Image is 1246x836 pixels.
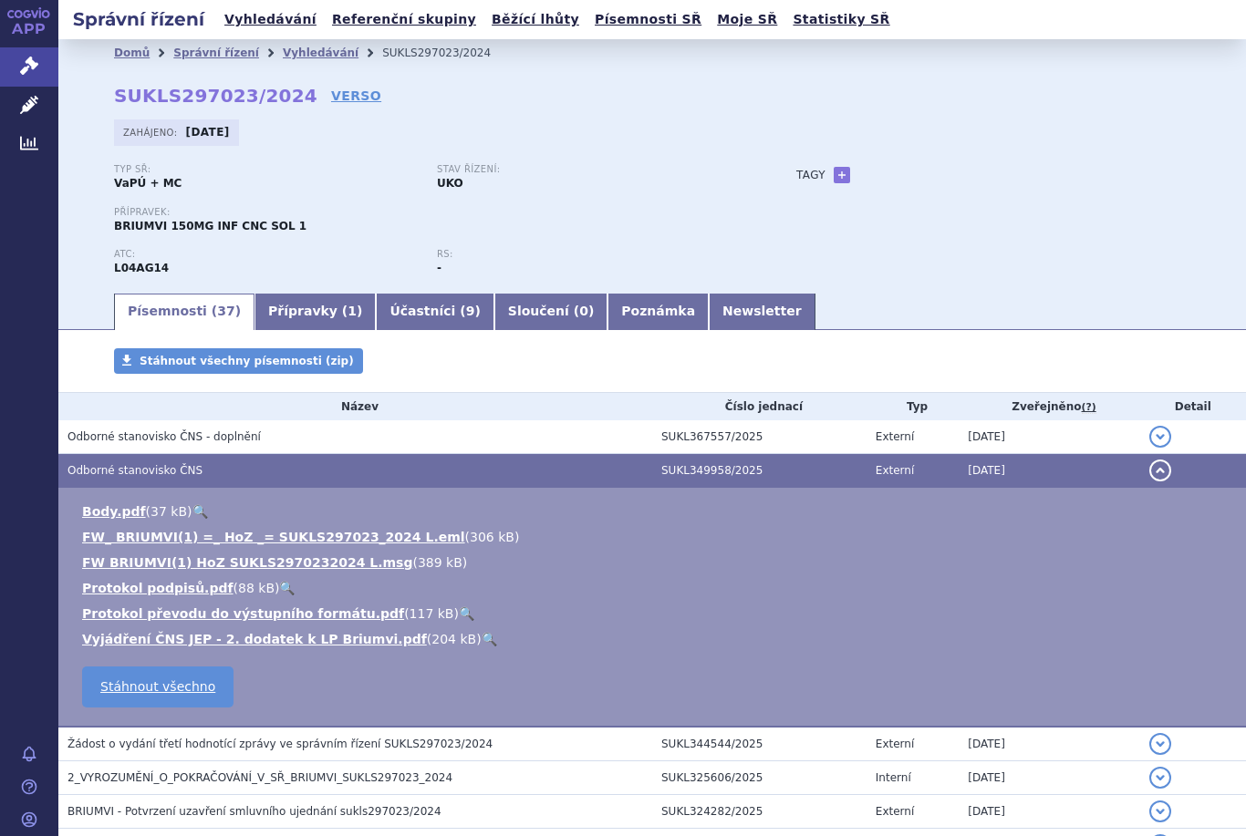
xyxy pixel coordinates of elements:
a: Písemnosti SŘ [589,7,707,32]
p: Stav řízení: [437,164,742,175]
a: Běžící lhůty [486,7,585,32]
abbr: (?) [1082,401,1096,414]
span: Odborné stanovisko ČNS - doplnění [67,430,261,443]
a: Newsletter [709,294,815,330]
th: Číslo jednací [652,393,867,420]
a: Poznámka [607,294,709,330]
span: BRIUMVI 150MG INF CNC SOL 1 [114,220,306,232]
a: Protokol podpisů.pdf [82,581,234,595]
p: Přípravek: [114,207,760,218]
p: ATC: [114,249,419,260]
a: Účastníci (9) [376,294,493,330]
li: ( ) [82,553,1228,572]
td: SUKL344544/2025 [652,727,867,761]
a: Protokol převodu do výstupního formátu.pdf [82,606,404,621]
a: Správní řízení [173,46,259,59]
td: SUKL325606/2025 [652,761,867,795]
button: detail [1149,800,1171,822]
a: 🔍 [192,504,208,519]
li: ( ) [82,579,1228,597]
span: 389 kB [418,555,462,570]
a: Stáhnout všechno [82,666,234,707]
th: Název [58,393,652,420]
span: 37 [217,304,234,318]
span: Externí [876,738,914,750]
td: [DATE] [959,727,1139,761]
td: [DATE] [959,454,1139,488]
a: Přípravky (1) [254,294,376,330]
td: [DATE] [959,420,1139,454]
button: detail [1149,426,1171,448]
li: ( ) [82,502,1228,521]
a: Stáhnout všechny písemnosti (zip) [114,348,363,374]
button: detail [1149,733,1171,755]
a: 🔍 [459,606,474,621]
span: 306 kB [470,530,514,544]
span: 9 [466,304,475,318]
a: + [834,167,850,183]
a: 🔍 [482,632,497,646]
span: 204 kB [431,632,476,646]
a: Statistiky SŘ [787,7,895,32]
a: Vyhledávání [219,7,322,32]
a: Referenční skupiny [327,7,482,32]
a: Sloučení (0) [494,294,607,330]
span: Externí [876,805,914,818]
p: Typ SŘ: [114,164,419,175]
a: FW_ BRIUMVI(1) =_ HoZ _= SUKLS297023_2024 L.eml [82,530,465,544]
a: Vyjádření ČNS JEP - 2. dodatek k LP Briumvi.pdf [82,632,427,646]
a: Vyhledávání [283,46,358,59]
span: BRIUMVI - Potvrzení uzavření smluvního ujednání sukls297023/2024 [67,805,441,818]
li: ( ) [82,604,1228,623]
th: Typ [867,393,959,420]
span: Externí [876,430,914,443]
span: 117 kB [410,606,454,621]
a: Body.pdf [82,504,146,519]
strong: VaPÚ + MC [114,177,182,190]
th: Zveřejněno [959,393,1139,420]
th: Detail [1140,393,1246,420]
strong: [DATE] [186,126,230,139]
a: FW BRIUMVI(1) HoZ SUKLS2970232024 L.msg [82,555,412,570]
span: Interní [876,771,911,784]
a: Moje SŘ [711,7,783,32]
h2: Správní řízení [58,6,219,32]
strong: - [437,262,441,274]
span: 37 kB [151,504,187,519]
span: 88 kB [238,581,275,595]
span: Stáhnout všechny písemnosti (zip) [140,355,354,367]
td: SUKL367557/2025 [652,420,867,454]
button: detail [1149,767,1171,789]
strong: UKO [437,177,463,190]
span: 0 [579,304,588,318]
td: [DATE] [959,795,1139,829]
li: SUKLS297023/2024 [382,39,514,67]
li: ( ) [82,528,1228,546]
td: SUKL349958/2025 [652,454,867,488]
span: 2_VYROZUMĚNÍ_O_POKRAČOVÁNÍ_V_SŘ_BRIUMVI_SUKLS297023_2024 [67,771,452,784]
h3: Tagy [796,164,825,186]
a: 🔍 [279,581,295,595]
td: [DATE] [959,761,1139,795]
span: 1 [348,304,357,318]
button: detail [1149,459,1171,481]
a: Domů [114,46,150,59]
strong: UBLITUXIMAB [114,262,169,274]
td: SUKL324282/2025 [652,795,867,829]
span: Externí [876,464,914,477]
strong: SUKLS297023/2024 [114,85,317,107]
a: VERSO [331,87,381,105]
p: RS: [437,249,742,260]
span: Odborné stanovisko ČNS [67,464,202,477]
span: Zahájeno: [123,125,181,139]
span: Žádost o vydání třetí hodnotící zprávy ve správním řízení SUKLS297023/2024 [67,738,493,750]
li: ( ) [82,630,1228,648]
a: Písemnosti (37) [114,294,254,330]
